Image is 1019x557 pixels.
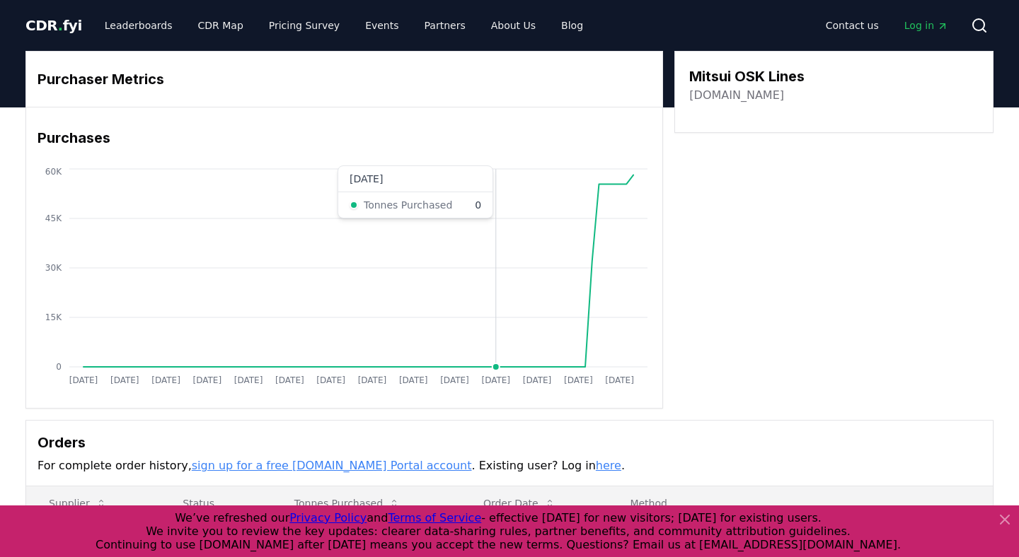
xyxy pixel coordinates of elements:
[480,13,547,38] a: About Us
[814,13,960,38] nav: Main
[38,127,651,148] h3: Purchases
[564,375,593,385] tspan: [DATE]
[893,13,960,38] a: Log in
[69,375,98,385] tspan: [DATE]
[38,69,651,90] h3: Purchaser Metrics
[45,213,62,223] tspan: 45K
[472,489,567,517] button: Order Date
[93,13,184,38] a: Leaderboards
[45,167,62,177] tspan: 60K
[316,375,345,385] tspan: [DATE]
[171,496,260,510] p: Status
[25,17,82,34] span: CDR fyi
[399,375,428,385] tspan: [DATE]
[38,432,981,453] h3: Orders
[234,375,263,385] tspan: [DATE]
[596,459,621,472] a: here
[45,263,62,273] tspan: 30K
[481,375,510,385] tspan: [DATE]
[58,17,63,34] span: .
[38,489,118,517] button: Supplier
[605,375,634,385] tspan: [DATE]
[618,496,981,510] p: Method
[258,13,351,38] a: Pricing Survey
[413,13,477,38] a: Partners
[192,459,472,472] a: sign up for a free [DOMAIN_NAME] Portal account
[93,13,594,38] nav: Main
[550,13,594,38] a: Blog
[151,375,180,385] tspan: [DATE]
[45,312,62,322] tspan: 15K
[25,16,82,35] a: CDR.fyi
[814,13,890,38] a: Contact us
[440,375,469,385] tspan: [DATE]
[187,13,255,38] a: CDR Map
[38,457,981,474] p: For complete order history, . Existing user? Log in .
[523,375,552,385] tspan: [DATE]
[275,375,304,385] tspan: [DATE]
[283,489,411,517] button: Tonnes Purchased
[110,375,139,385] tspan: [DATE]
[193,375,222,385] tspan: [DATE]
[56,362,62,372] tspan: 0
[904,18,948,33] span: Log in
[358,375,387,385] tspan: [DATE]
[689,87,784,104] a: [DOMAIN_NAME]
[689,66,805,87] h3: Mitsui OSK Lines
[354,13,410,38] a: Events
